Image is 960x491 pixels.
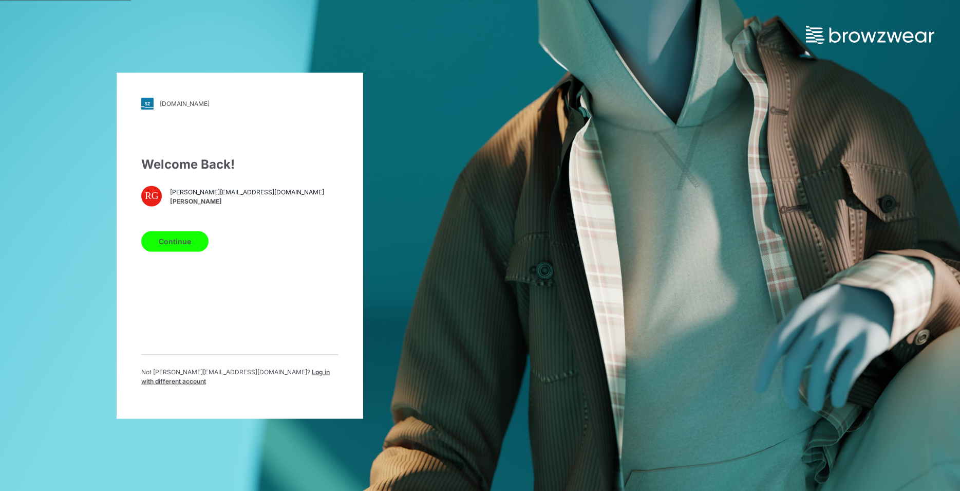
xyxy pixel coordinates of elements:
[160,100,210,107] div: [DOMAIN_NAME]
[141,231,209,251] button: Continue
[141,155,338,173] div: Welcome Back!
[170,188,324,197] span: [PERSON_NAME][EMAIL_ADDRESS][DOMAIN_NAME]
[141,97,338,110] a: [DOMAIN_NAME]
[141,367,338,386] p: Not [PERSON_NAME][EMAIL_ADDRESS][DOMAIN_NAME] ?
[806,26,934,44] img: browzwear-logo.73288ffb.svg
[170,197,324,206] span: [PERSON_NAME]
[141,186,162,206] div: RG
[141,97,154,110] img: svg+xml;base64,PHN2ZyB3aWR0aD0iMjgiIGhlaWdodD0iMjgiIHZpZXdCb3g9IjAgMCAyOCAyOCIgZmlsbD0ibm9uZSIgeG...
